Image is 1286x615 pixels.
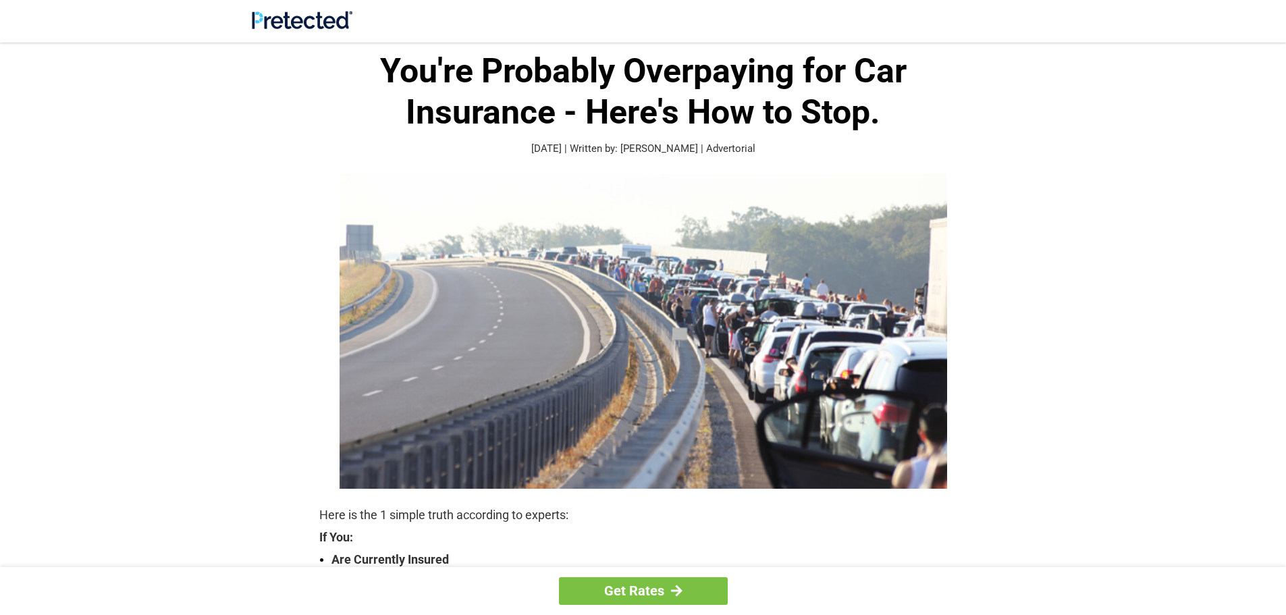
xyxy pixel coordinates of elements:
strong: If You: [319,531,967,543]
a: Site Logo [252,19,352,32]
img: Site Logo [252,11,352,29]
p: Here is the 1 simple truth according to experts: [319,506,967,525]
h1: You're Probably Overpaying for Car Insurance - Here's How to Stop. [319,51,967,133]
strong: Are Currently Insured [331,550,967,569]
a: Get Rates [559,577,728,605]
p: [DATE] | Written by: [PERSON_NAME] | Advertorial [319,141,967,157]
